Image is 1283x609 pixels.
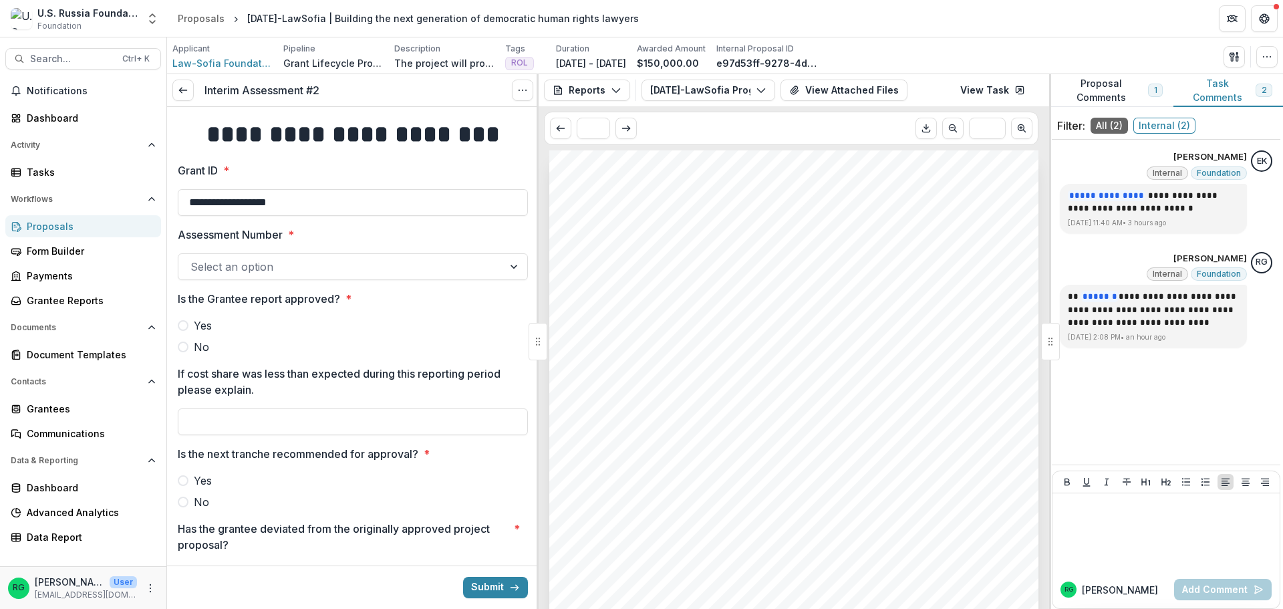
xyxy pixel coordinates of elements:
[5,215,161,237] a: Proposals
[283,56,384,70] p: Grant Lifecycle Process
[952,80,1033,101] a: View Task
[35,575,104,589] p: [PERSON_NAME]
[143,5,162,32] button: Open entity switcher
[5,265,161,287] a: Payments
[1153,269,1182,279] span: Internal
[120,51,152,66] div: Ctrl + K
[1257,157,1267,166] div: Emma K
[110,576,137,588] p: User
[27,293,150,308] div: Grantee Reports
[5,189,161,210] button: Open Workflows
[1154,86,1157,95] span: 1
[11,456,142,465] span: Data & Reporting
[1158,474,1174,490] button: Heading 2
[1257,474,1273,490] button: Align Right
[5,371,161,392] button: Open Contacts
[178,366,520,398] p: If cost share was less than expected during this reporting period please explain.
[11,140,142,150] span: Activity
[37,6,138,20] div: U.S. Russia Foundation
[283,43,315,55] p: Pipeline
[649,330,680,340] span: [DATE]
[511,58,528,68] span: ROL
[5,134,161,156] button: Open Activity
[1064,586,1073,593] div: Ruslan Garipov
[1153,168,1182,178] span: Internal
[27,427,150,441] div: Communications
[1197,269,1241,279] span: Foundation
[1049,74,1173,107] button: Proposal Comments
[716,43,794,55] p: Internal Proposal ID
[544,80,630,101] button: Reports
[172,9,644,28] nav: breadcrumb
[172,9,230,28] a: Proposals
[178,11,225,25] div: Proposals
[1068,218,1239,228] p: [DATE] 11:40 AM • 3 hours ago
[579,276,656,287] span: Grantee name
[27,402,150,416] div: Grantees
[11,195,142,204] span: Workflows
[615,118,637,139] button: Scroll to next page
[505,43,525,55] p: Tags
[35,589,137,601] p: [EMAIL_ADDRESS][DOMAIN_NAME]
[637,43,706,55] p: Awarded Amount
[637,56,699,70] p: $150,000.00
[942,118,964,139] button: Scroll to previous page
[27,244,150,258] div: Form Builder
[27,348,150,362] div: Document Templates
[1057,118,1085,134] p: Filter:
[27,269,150,283] div: Payments
[5,317,161,338] button: Open Documents
[579,567,998,577] span: ground, including counseling and delivering instructions to lawyers and to victims of repressions,
[5,80,161,102] button: Notifications
[194,339,209,355] span: No
[1256,258,1268,267] div: Ruslan Garipov
[194,564,212,580] span: Yes
[5,240,161,262] a: Form Builder
[5,344,161,366] a: Document Templates
[5,477,161,499] a: Dashboard
[579,251,654,261] span: [DATE]-LawSofia
[1238,474,1254,490] button: Align Center
[716,56,817,70] p: e97d53ff-9278-4d28-bb55-95192b3cb419
[172,56,273,70] a: Law-Sofia Foundation
[636,330,646,340] span: —
[27,111,150,125] div: Dashboard
[579,594,981,604] span: country, constant monitoring of the situation and focus on meeting the challenges in terms of
[27,481,150,495] div: Dashboard
[1197,474,1214,490] button: Ordered List
[1119,474,1135,490] button: Strike
[27,530,150,544] div: Data Report
[30,53,114,65] span: Search...
[1173,252,1247,265] p: [PERSON_NAME]
[1099,474,1115,490] button: Italicize
[579,316,672,327] span: Reporting period
[579,237,624,248] span: Grant ID
[5,501,161,523] a: Advanced Analytics
[579,354,950,367] span: Section 1: Progress Report According to Project Objectives
[579,208,691,223] span: Program Report
[178,521,509,553] p: Has the grantee deviated from the originally approved project proposal?
[11,323,142,332] span: Documents
[1218,474,1234,490] button: Align Left
[1079,474,1095,490] button: Underline
[5,48,161,70] button: Search...
[1082,583,1158,597] p: [PERSON_NAME]
[780,80,907,101] button: View Attached Files
[915,118,937,139] button: Download PDF
[579,541,984,551] span: by the raised number of cases we are working on. We see raised activity in the area of digital
[247,11,639,25] div: [DATE]-LawSofia | Building the next generation of democratic human rights lawyers
[556,43,589,55] p: Duration
[5,526,161,548] a: Data Report
[194,473,212,489] span: Yes
[1173,150,1247,164] p: [PERSON_NAME]
[579,422,715,433] span: just the last reporting period.
[1011,118,1032,139] button: Scroll to next page
[394,56,494,70] p: The project will provide legal aid in courts for people charged on foreign agent or undesirable o...
[1197,168,1241,178] span: Foundation
[172,43,210,55] p: Applicant
[1138,474,1154,490] button: Heading 1
[1059,474,1075,490] button: Bold
[178,227,283,243] p: Assessment Number
[579,383,984,393] span: This section should describe the progress achieved during the reporting period with regard to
